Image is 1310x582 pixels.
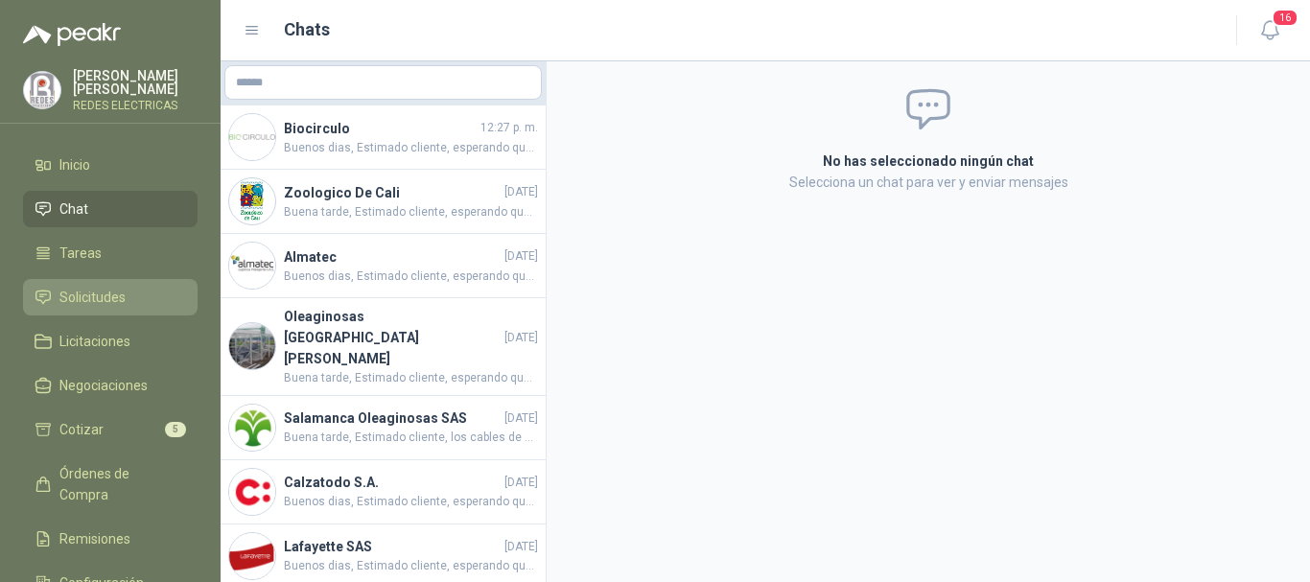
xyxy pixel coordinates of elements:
a: Company LogoAlmatec[DATE]Buenos dias, Estimado cliente, esperando que se encuentre bien, ya revis... [221,234,546,298]
span: Chat [59,198,88,220]
span: Buenos dias, Estimado cliente, esperando que se encuentre bien, le informo que la referencia GC61... [284,139,538,157]
img: Company Logo [24,72,60,108]
h2: No has seleccionado ningún chat [594,151,1263,172]
a: Negociaciones [23,367,198,404]
span: [DATE] [504,538,538,556]
img: Company Logo [229,405,275,451]
span: Tareas [59,243,102,264]
img: Logo peakr [23,23,121,46]
span: 12:27 p. m. [480,119,538,137]
a: Órdenes de Compra [23,455,198,513]
h4: Oleaginosas [GEOGRAPHIC_DATA][PERSON_NAME] [284,306,501,369]
button: 16 [1252,13,1287,48]
img: Company Logo [229,114,275,160]
a: Company LogoZoologico De Cali[DATE]Buena tarde, Estimado cliente, esperando que se encuentre bien... [221,170,546,234]
a: Cotizar5 [23,411,198,448]
a: Company LogoCalzatodo S.A.[DATE]Buenos dias, Estimado cliente, esperando que se encuentre bien, a... [221,460,546,524]
img: Company Logo [229,533,275,579]
span: Remisiones [59,528,130,549]
span: Buenos dias, Estimado cliente, esperando que se encuentre bien, anexo ficha técnica y certificado... [284,493,538,511]
a: Chat [23,191,198,227]
h4: Biocirculo [284,118,477,139]
span: Inicio [59,154,90,175]
h1: Chats [284,16,330,43]
h4: Zoologico De Cali [284,182,501,203]
a: Company LogoBiocirculo12:27 p. m.Buenos dias, Estimado cliente, esperando que se encuentre bien, ... [221,105,546,170]
h4: Salamanca Oleaginosas SAS [284,407,501,429]
span: [DATE] [504,247,538,266]
a: Company LogoSalamanca Oleaginosas SAS[DATE]Buena tarde, Estimado cliente, los cables de calibre #... [221,396,546,460]
span: Negociaciones [59,375,148,396]
img: Company Logo [229,243,275,289]
span: [DATE] [504,409,538,428]
span: [DATE] [504,474,538,492]
a: Inicio [23,147,198,183]
span: Buenos dias, Estimado cliente, esperando que se encuentre bien, ya reviso que descuento adicional... [284,268,538,286]
a: Solicitudes [23,279,198,315]
span: Licitaciones [59,331,130,352]
a: Licitaciones [23,323,198,360]
a: Company LogoOleaginosas [GEOGRAPHIC_DATA][PERSON_NAME][DATE]Buena tarde, Estimado cliente, espera... [221,298,546,396]
p: REDES ELECTRICAS [73,100,198,111]
span: 16 [1272,9,1298,27]
h4: Calzatodo S.A. [284,472,501,493]
img: Company Logo [229,178,275,224]
span: [DATE] [504,183,538,201]
p: Selecciona un chat para ver y enviar mensajes [594,172,1263,193]
span: Cotizar [59,419,104,440]
span: Solicitudes [59,287,126,308]
img: Company Logo [229,323,275,369]
h4: Almatec [284,246,501,268]
a: Tareas [23,235,198,271]
span: 5 [165,422,186,437]
span: [DATE] [504,329,538,347]
span: Órdenes de Compra [59,463,179,505]
p: [PERSON_NAME] [PERSON_NAME] [73,69,198,96]
span: Buena tarde, Estimado cliente, esperando que se encuentre bien, los amarres que distribuimos solo... [284,203,538,221]
span: Buenos dias, Estimado cliente, esperando que se encuentre bien, se cotiza la referencia solicitad... [284,557,538,575]
span: Buena tarde, Estimado cliente, los cables de calibre #10 en adelante se distribuye en rollos de 1... [284,429,538,447]
h4: Lafayette SAS [284,536,501,557]
span: Buena tarde, Estimado cliente, esperando que se encuentre bien, favor indicar tipo de toma: sobre... [284,369,538,387]
a: Remisiones [23,521,198,557]
img: Company Logo [229,469,275,515]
